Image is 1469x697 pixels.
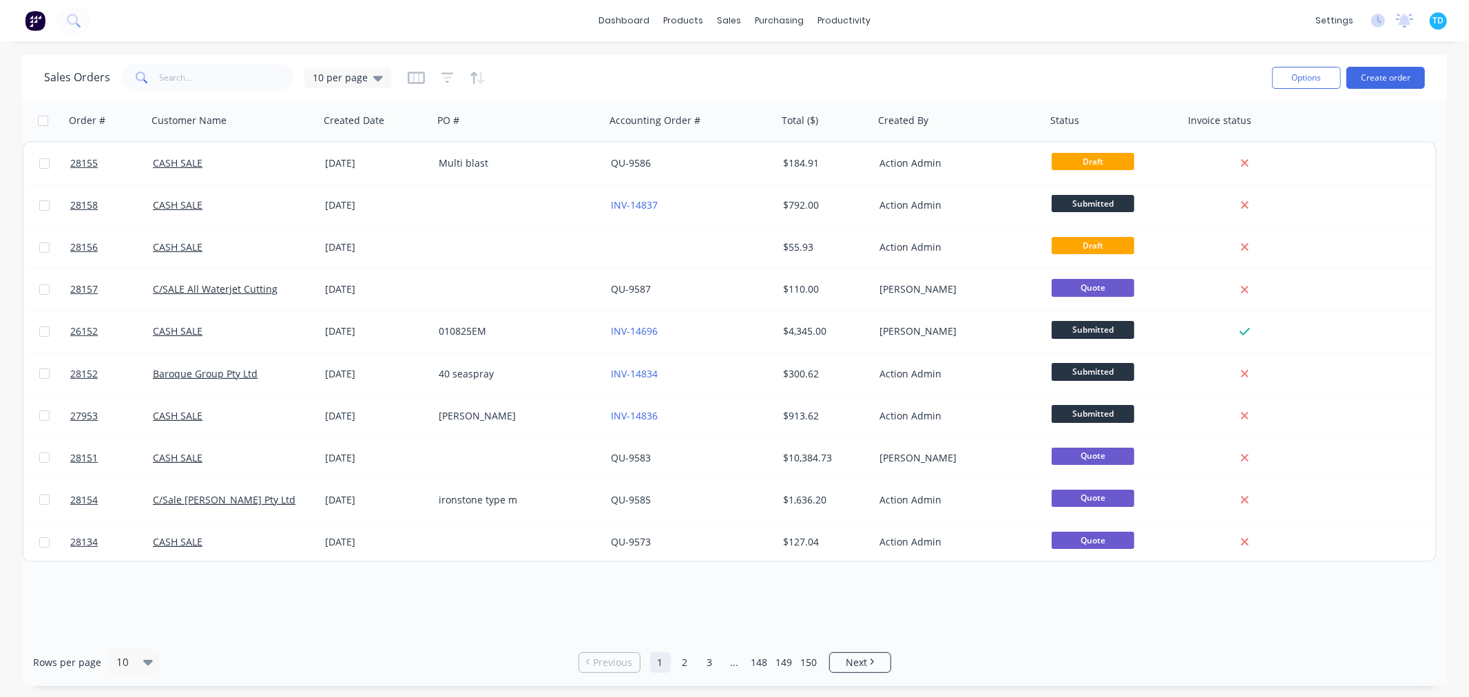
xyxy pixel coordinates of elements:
[70,521,153,563] a: 28134
[650,652,671,673] a: Page 1 is your current page
[1052,363,1134,380] span: Submitted
[1052,405,1134,422] span: Submitted
[879,493,1032,507] div: Action Admin
[70,451,98,465] span: 28151
[782,114,818,127] div: Total ($)
[439,156,592,170] div: Multi blast
[70,535,98,549] span: 28134
[325,198,428,212] div: [DATE]
[879,324,1032,338] div: [PERSON_NAME]
[153,240,202,253] a: CASH SALE
[749,652,770,673] a: Page 148
[324,114,384,127] div: Created Date
[325,409,428,423] div: [DATE]
[70,367,98,381] span: 28152
[152,114,227,127] div: Customer Name
[70,409,98,423] span: 27953
[325,156,428,170] div: [DATE]
[675,652,696,673] a: Page 2
[153,409,202,422] a: CASH SALE
[153,324,202,337] a: CASH SALE
[611,282,651,295] a: QU-9587
[879,409,1032,423] div: Action Admin
[579,656,640,669] a: Previous page
[610,114,700,127] div: Accounting Order #
[1052,321,1134,338] span: Submitted
[1433,14,1444,27] span: TD
[325,282,428,296] div: [DATE]
[879,156,1032,170] div: Action Admin
[70,185,153,226] a: 28158
[573,652,897,673] ul: Pagination
[153,282,278,295] a: C/SALE All Waterjet Cutting
[783,409,864,423] div: $913.62
[69,114,105,127] div: Order #
[710,10,748,31] div: sales
[70,269,153,310] a: 28157
[325,535,428,549] div: [DATE]
[611,493,651,506] a: QU-9585
[33,656,101,669] span: Rows per page
[611,324,658,337] a: INV-14696
[1052,237,1134,254] span: Draft
[592,10,656,31] a: dashboard
[439,367,592,381] div: 40 seaspray
[153,493,295,506] a: C/Sale [PERSON_NAME] Pty Ltd
[656,10,710,31] div: products
[70,143,153,184] a: 28155
[1052,448,1134,465] span: Quote
[1052,532,1134,549] span: Quote
[439,324,592,338] div: 010825EM
[70,282,98,296] span: 28157
[70,353,153,395] a: 28152
[611,535,651,548] a: QU-9573
[70,437,153,479] a: 28151
[325,324,428,338] div: [DATE]
[611,156,651,169] a: QU-9586
[725,652,745,673] a: Jump forward
[1052,195,1134,212] span: Submitted
[70,479,153,521] a: 28154
[878,114,928,127] div: Created By
[70,198,98,212] span: 28158
[325,240,428,254] div: [DATE]
[783,367,864,381] div: $300.62
[611,367,658,380] a: INV-14834
[879,451,1032,465] div: [PERSON_NAME]
[160,64,294,92] input: Search...
[783,535,864,549] div: $127.04
[879,535,1032,549] div: Action Admin
[70,240,98,254] span: 28156
[1309,10,1360,31] div: settings
[44,71,110,84] h1: Sales Orders
[1272,67,1341,89] button: Options
[313,70,368,85] span: 10 per page
[611,198,658,211] a: INV-14837
[70,395,153,437] a: 27953
[879,198,1032,212] div: Action Admin
[325,367,428,381] div: [DATE]
[153,451,202,464] a: CASH SALE
[1050,114,1079,127] div: Status
[593,656,632,669] span: Previous
[70,227,153,268] a: 28156
[700,652,720,673] a: Page 3
[783,198,864,212] div: $792.00
[1052,490,1134,507] span: Quote
[325,493,428,507] div: [DATE]
[70,311,153,352] a: 26152
[70,156,98,170] span: 28155
[879,367,1032,381] div: Action Admin
[153,198,202,211] a: CASH SALE
[70,324,98,338] span: 26152
[846,656,867,669] span: Next
[783,324,864,338] div: $4,345.00
[153,367,258,380] a: Baroque Group Pty Ltd
[611,409,658,422] a: INV-14836
[153,535,202,548] a: CASH SALE
[830,656,890,669] a: Next page
[783,240,864,254] div: $55.93
[70,493,98,507] span: 28154
[1052,279,1134,296] span: Quote
[748,10,811,31] div: purchasing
